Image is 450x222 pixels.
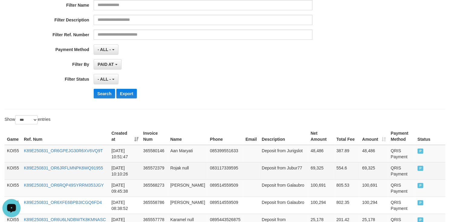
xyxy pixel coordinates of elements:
[94,89,115,98] button: Search
[208,128,243,145] th: Phone
[24,166,103,170] a: K89E250831_OR6JRFLMNPK6WQ91955
[98,62,114,67] span: PAID AT
[109,162,141,179] td: [DATE] 10:10:26
[360,179,389,197] td: 100,691
[334,145,360,162] td: 387.89
[308,145,334,162] td: 48,486
[15,115,38,124] select: Showentries
[5,162,21,179] td: KOI55
[418,200,424,205] span: PAID
[208,179,243,197] td: 089514559509
[334,179,360,197] td: 805.53
[388,162,415,179] td: QRIS Payment
[141,128,168,145] th: Invoice Num
[308,179,334,197] td: 100,691
[334,128,360,145] th: Total Fee
[259,128,308,145] th: Description
[5,128,21,145] th: Game
[388,128,415,145] th: Payment Method
[360,197,389,214] td: 100,294
[24,183,104,188] a: K89E250831_OR6RQP49SYRRM353JGY
[5,179,21,197] td: KOI55
[308,197,334,214] td: 100,294
[141,197,168,214] td: 365558786
[109,179,141,197] td: [DATE] 09:45:38
[5,115,50,124] label: Show entries
[141,162,168,179] td: 365572379
[308,128,334,145] th: Net Amount
[141,145,168,162] td: 365580146
[360,128,389,145] th: Amount: activate to sort column ascending
[388,145,415,162] td: QRIS Payment
[208,145,243,162] td: 085399551633
[308,162,334,179] td: 69,325
[109,145,141,162] td: [DATE] 10:51:47
[415,128,445,145] th: Status
[418,166,424,171] span: PAID
[94,74,118,84] button: - ALL -
[259,197,308,214] td: Deposit from Galaubro
[2,2,21,21] button: Open LiveChat chat widget
[98,47,111,52] span: - ALL -
[24,217,106,222] a: K89E250831_OR6U6LNDBWTK8KMNASC
[94,59,121,69] button: PAID AT
[418,183,424,188] span: PAID
[21,128,109,145] th: Ref. Num
[334,197,360,214] td: 802.35
[24,200,102,205] a: K89E250831_OR6XFE6BPB3ICGQ6FD4
[109,128,141,145] th: Created at: activate to sort column ascending
[243,128,260,145] th: Email
[141,179,168,197] td: 365568273
[388,179,415,197] td: QRIS Payment
[5,145,21,162] td: KOI55
[208,162,243,179] td: 083117339595
[334,162,360,179] td: 554.6
[208,197,243,214] td: 089514559509
[168,197,208,214] td: [PERSON_NAME]
[116,89,137,98] button: Export
[168,162,208,179] td: Rojak null
[24,148,103,153] a: K89E250831_OR6GPEJG30R6XV6VQ9T
[168,128,208,145] th: Name
[168,145,208,162] td: Aan Maryati
[259,162,308,179] td: Deposit from Jubur77
[259,179,308,197] td: Deposit from Galaubro
[98,77,111,82] span: - ALL -
[168,179,208,197] td: [PERSON_NAME]
[360,145,389,162] td: 48,486
[109,197,141,214] td: [DATE] 08:38:52
[418,149,424,154] span: PAID
[388,197,415,214] td: QRIS Payment
[360,162,389,179] td: 69,325
[94,44,118,55] button: - ALL -
[259,145,308,162] td: Deposit from Jurigslot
